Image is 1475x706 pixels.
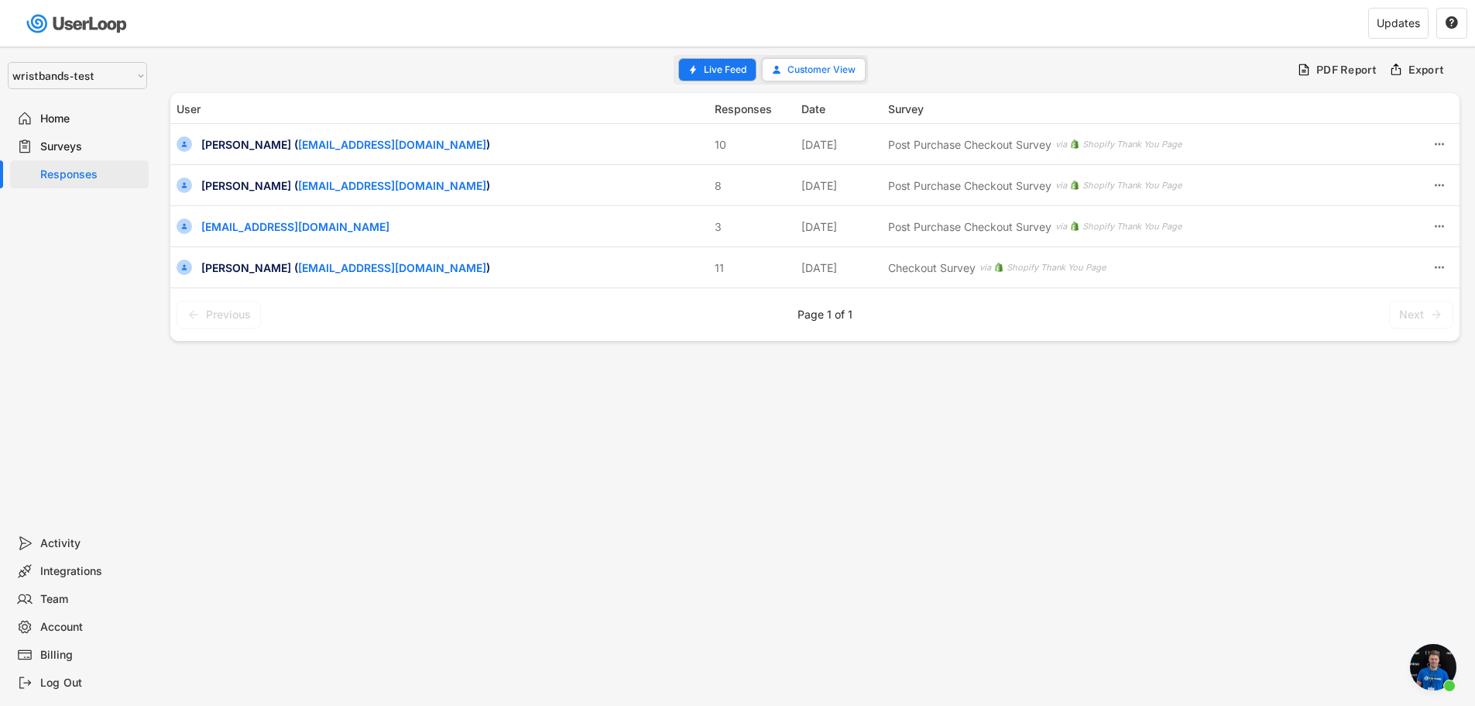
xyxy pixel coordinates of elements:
[994,263,1003,272] img: 1156660_ecommerce_logo_shopify_icon%20%281%29.png
[201,220,389,233] a: [EMAIL_ADDRESS][DOMAIN_NAME]
[801,136,879,153] div: [DATE]
[40,112,142,126] div: Home
[715,260,792,276] div: 11
[298,261,486,274] a: [EMAIL_ADDRESS][DOMAIN_NAME]
[40,536,142,551] div: Activity
[40,676,142,691] div: Log Out
[715,177,792,194] div: 8
[1082,179,1182,192] div: Shopify Thank You Page
[1389,301,1453,329] button: Next
[177,101,705,117] div: User
[1070,181,1079,190] img: 1156660_ecommerce_logo_shopify_icon%20%281%29.png
[201,260,705,276] div: [PERSON_NAME] ( )
[715,219,792,235] div: 3
[1446,15,1458,29] text: 
[1445,16,1459,30] button: 
[40,564,142,579] div: Integrations
[1408,63,1445,77] div: Export
[298,179,486,192] a: [EMAIL_ADDRESS][DOMAIN_NAME]
[801,260,879,276] div: [DATE]
[801,219,879,235] div: [DATE]
[40,648,142,663] div: Billing
[888,219,1051,235] div: Post Purchase Checkout Survey
[704,65,746,74] span: Live Feed
[801,101,879,117] div: Date
[40,139,142,154] div: Surveys
[801,177,879,194] div: [DATE]
[1082,220,1182,233] div: Shopify Thank You Page
[888,260,976,276] div: Checkout Survey
[40,167,142,182] div: Responses
[298,138,486,151] a: [EMAIL_ADDRESS][DOMAIN_NAME]
[1082,138,1182,151] div: Shopify Thank You Page
[1007,261,1106,274] div: Shopify Thank You Page
[1316,63,1377,77] div: PDF Report
[888,136,1051,153] div: Post Purchase Checkout Survey
[1055,220,1067,233] div: via
[715,101,792,117] div: Responses
[1055,179,1067,192] div: via
[679,59,756,81] button: Live Feed
[798,309,852,320] div: Page 1 of 1
[1377,18,1420,29] div: Updates
[888,177,1051,194] div: Post Purchase Checkout Survey
[787,65,856,74] span: Customer View
[715,136,792,153] div: 10
[40,592,142,607] div: Team
[979,261,991,274] div: via
[1055,138,1067,151] div: via
[40,620,142,635] div: Account
[1070,222,1079,231] img: 1156660_ecommerce_logo_shopify_icon%20%281%29.png
[1410,644,1456,691] a: Open chat
[201,136,705,153] div: [PERSON_NAME] ( )
[888,101,1417,117] div: Survey
[23,8,132,40] img: userloop-logo-01.svg
[763,59,865,81] button: Customer View
[201,177,705,194] div: [PERSON_NAME] ( )
[1070,139,1079,149] img: 1156660_ecommerce_logo_shopify_icon%20%281%29.png
[177,301,261,329] button: Previous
